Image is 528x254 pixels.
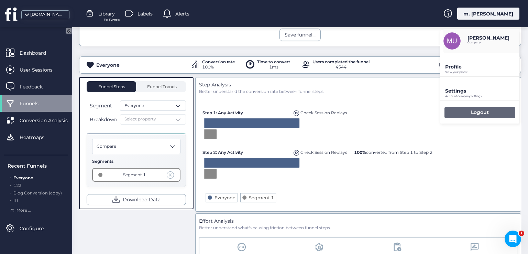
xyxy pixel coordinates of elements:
div: Time to convert [257,60,290,64]
span: For Funnels [104,18,120,22]
p: Settings [445,88,519,94]
div: Conversion rate [202,60,235,64]
div: [DOMAIN_NAME] [30,11,65,18]
span: Configure [20,225,54,232]
span: Funnel Trends [145,85,177,89]
img: avatar [443,32,461,50]
p: Company [467,41,509,44]
span: . [10,189,11,195]
div: Effort Analysis [199,217,517,225]
span: Conversion Analysis [20,117,78,124]
iframe: Intercom live chat [505,231,521,247]
div: Save funnel... [285,31,316,39]
div: Replays of user dropping [292,107,349,116]
div: Replays of user dropping [292,146,349,156]
span: Check Session Replays [300,150,347,155]
span: Labels [137,10,153,18]
div: Segments [92,158,180,165]
div: Recent Funnels [8,162,68,170]
span: ttt [13,198,19,203]
span: Segment [90,102,112,109]
span: 1 [519,231,524,236]
span: Alerts [175,10,189,18]
span: Funnels [20,100,49,107]
b: 100% [354,150,366,155]
div: Step Analysis [199,81,517,88]
span: . [10,181,11,188]
span: Download Data [123,196,161,203]
span: Step 2: Any Activity [202,150,243,155]
span: User Sessions [20,66,63,74]
span: Library [98,10,115,18]
span: converted from Step 1 to Step 2 [354,150,432,155]
div: m. [PERSON_NAME] [457,8,519,20]
div: Step 2: Any Activity [202,146,288,156]
p: Logout [471,109,489,115]
button: Segment [87,102,119,110]
span: More ... [16,207,31,214]
div: Better understand what's causing friction between funnel steps. [199,225,517,231]
button: Download Data [87,194,186,205]
p: Account company settings [445,95,519,98]
span: Breakdown [90,116,117,123]
div: 1ms [257,64,290,71]
div: 4544 [312,64,370,71]
div: Step 1: Any Activity [202,107,288,116]
div: Users completed the funnel [312,60,370,64]
div: 100% converted from Step 1 to Step 2 [352,146,434,156]
span: Blog Conversion (copy) [13,190,62,195]
p: Profile [445,64,519,70]
span: Check Session Replays [300,110,347,115]
span: . [10,197,11,203]
span: Everyone [13,175,33,180]
span: Feedback [20,83,53,91]
button: Breakdown [87,115,119,124]
div: Last 30 days [437,60,469,71]
div: Segment 1 [123,172,146,178]
text: Everyone [214,195,235,200]
p: View your profile [445,71,519,74]
p: [PERSON_NAME] [467,35,509,41]
span: Step 1: Any Activity [202,110,243,115]
span: Compare [97,143,116,150]
div: Better understand the conversion rate between funnel steps. [199,88,517,95]
div: Everyone [96,61,120,69]
span: Heatmaps [20,134,55,141]
text: Segment 1 [249,195,274,200]
div: 100% [202,64,235,71]
span: . [10,174,11,180]
span: Dashboard [20,49,56,57]
span: Everyone [124,103,144,109]
span: 123 [13,183,22,188]
span: Funnel Steps [98,85,125,89]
